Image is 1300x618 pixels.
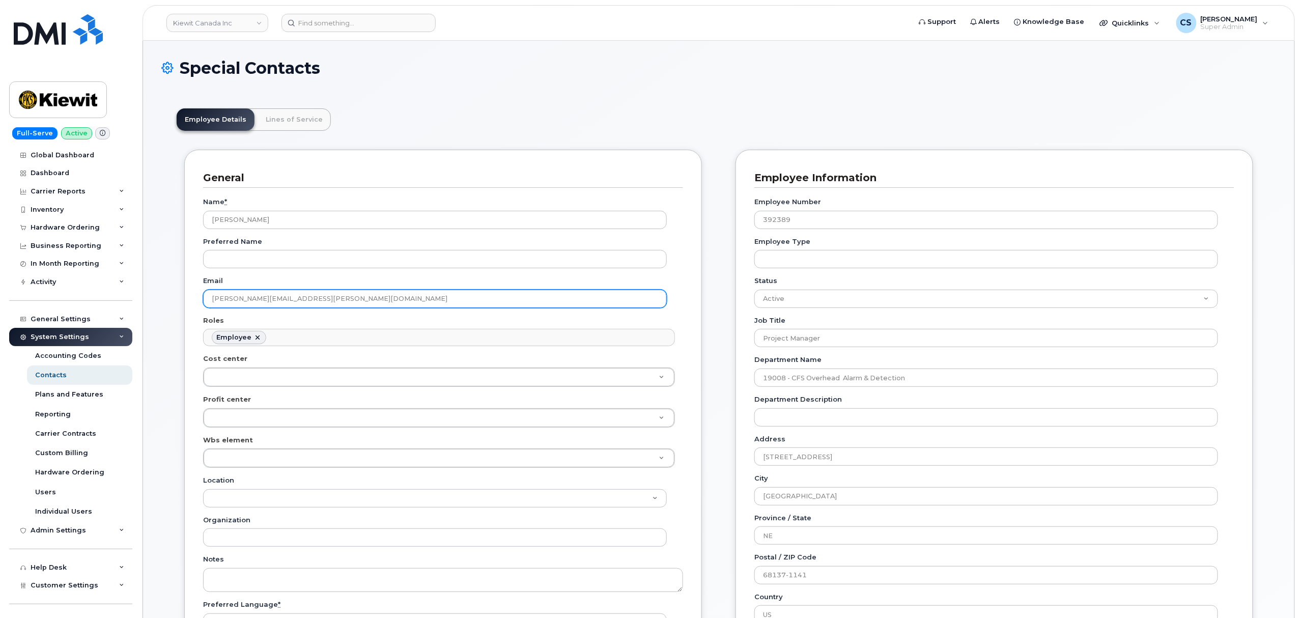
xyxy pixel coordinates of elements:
label: Preferred Language [203,600,280,609]
label: Status [754,276,777,286]
label: Roles [203,316,224,325]
h1: Special Contacts [161,59,1276,77]
label: Notes [203,554,224,564]
a: Employee Details [177,108,255,131]
label: Postal / ZIP Code [754,552,816,562]
label: Email [203,276,223,286]
h3: Employee Information [754,171,1227,185]
label: Location [203,475,234,485]
div: Employee [216,333,251,342]
label: Cost center [203,354,247,363]
label: Job Title [754,316,785,325]
label: Profit center [203,395,251,404]
label: Employee Type [754,237,810,246]
iframe: Messenger Launcher [1256,574,1292,610]
label: City [754,473,768,483]
label: Employee Number [754,197,821,207]
label: Wbs element [203,435,253,445]
a: Lines of Service [258,108,331,131]
label: Province / State [754,513,811,523]
label: Department Description [754,395,842,404]
label: Address [754,434,785,444]
abbr: required [224,198,227,206]
label: Preferred Name [203,237,262,246]
label: Name [203,197,227,207]
label: Department Name [754,355,822,364]
label: Country [754,592,783,602]
abbr: required [278,600,280,608]
label: Organization [203,515,250,525]
h3: General [203,171,675,185]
